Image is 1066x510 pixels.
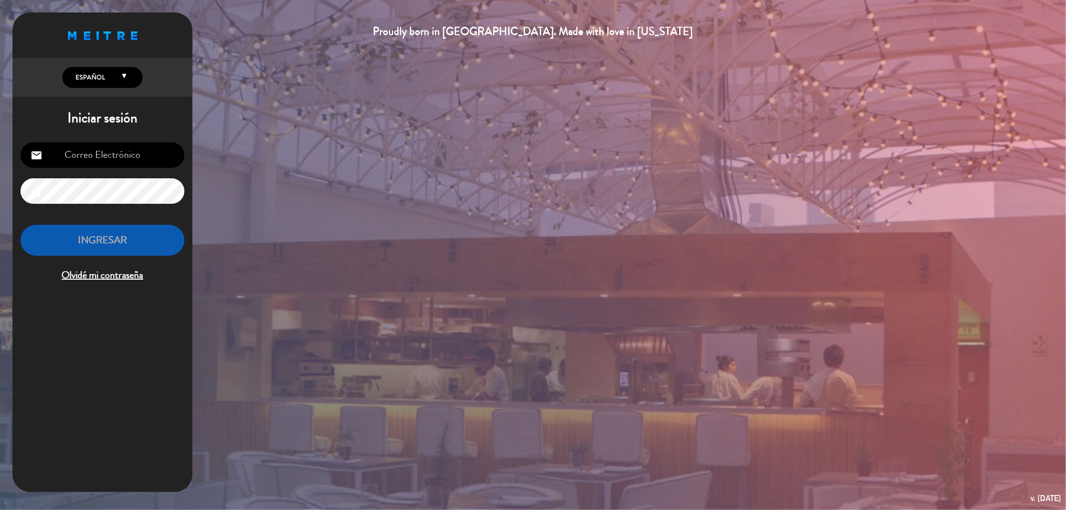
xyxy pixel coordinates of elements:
span: Olvidé mi contraseña [20,267,184,284]
i: lock [30,185,42,197]
button: INGRESAR [20,225,184,256]
div: v. [DATE] [1031,492,1061,505]
h1: Iniciar sesión [12,110,192,127]
input: Correo Electrónico [20,142,184,168]
span: Español [73,72,105,82]
i: email [30,149,42,161]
